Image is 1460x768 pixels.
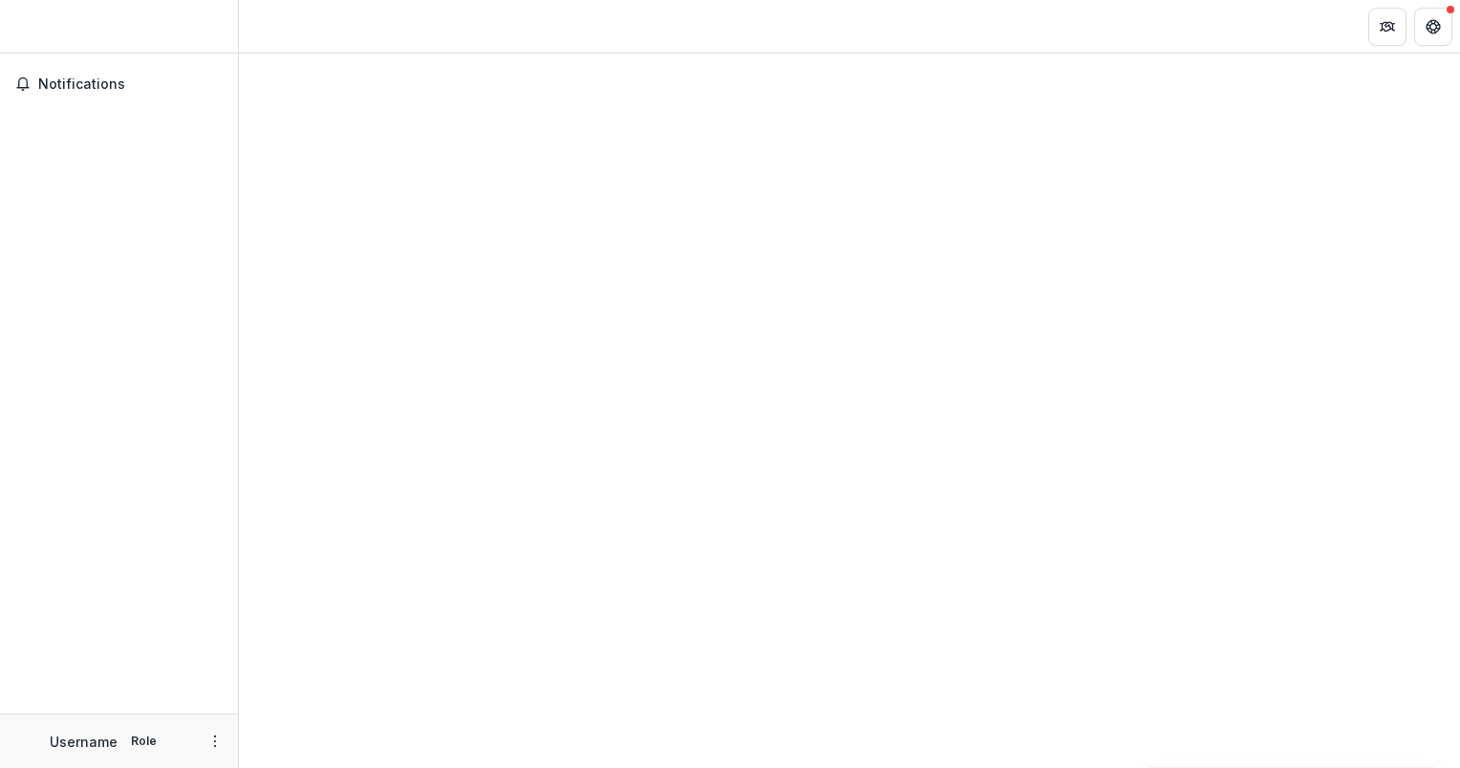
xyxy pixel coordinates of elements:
button: Notifications [8,69,230,99]
p: Role [125,733,162,750]
p: Username [50,732,118,752]
button: Get Help [1414,8,1452,46]
button: Partners [1368,8,1406,46]
button: More [204,730,226,753]
span: Notifications [38,76,223,93]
